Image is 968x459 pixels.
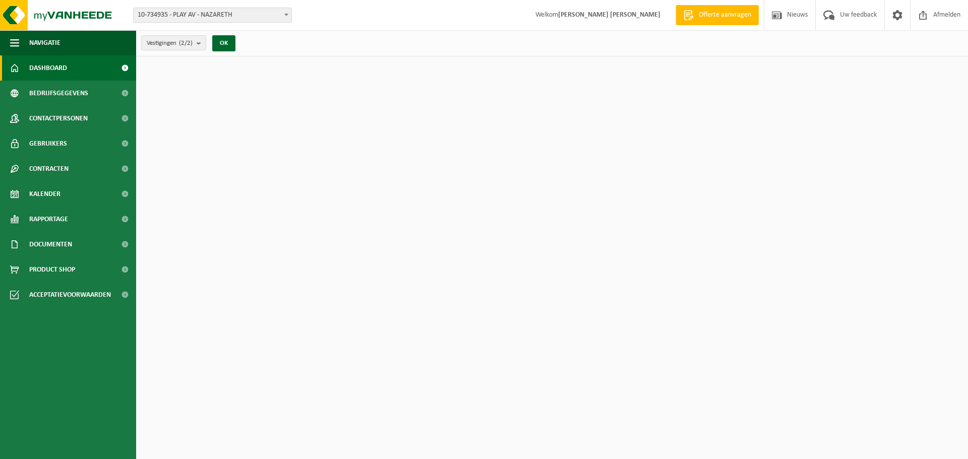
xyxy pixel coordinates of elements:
[29,282,111,307] span: Acceptatievoorwaarden
[29,30,60,55] span: Navigatie
[133,8,292,23] span: 10-734935 - PLAY AV - NAZARETH
[29,257,75,282] span: Product Shop
[179,40,193,46] count: (2/2)
[29,156,69,181] span: Contracten
[29,207,68,232] span: Rapportage
[29,106,88,131] span: Contactpersonen
[29,81,88,106] span: Bedrijfsgegevens
[134,8,291,22] span: 10-734935 - PLAY AV - NAZARETH
[29,181,60,207] span: Kalender
[141,35,206,50] button: Vestigingen(2/2)
[696,10,754,20] span: Offerte aanvragen
[29,232,72,257] span: Documenten
[29,55,67,81] span: Dashboard
[212,35,235,51] button: OK
[558,11,660,19] strong: [PERSON_NAME] [PERSON_NAME]
[29,131,67,156] span: Gebruikers
[147,36,193,51] span: Vestigingen
[676,5,759,25] a: Offerte aanvragen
